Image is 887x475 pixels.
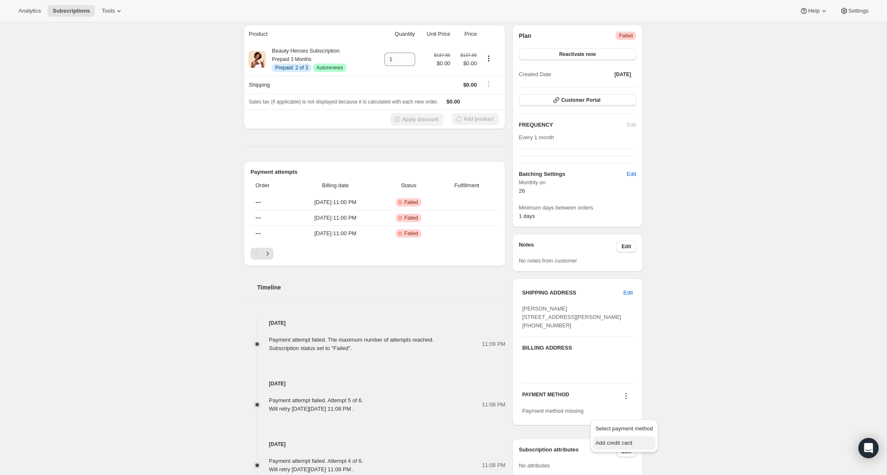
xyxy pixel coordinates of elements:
span: Select payment method [595,425,653,432]
h3: Subscription attributes [519,446,617,457]
span: Failed [619,32,633,39]
span: 11:09 PM [482,340,505,348]
span: Analytics [18,8,41,14]
small: $137.85 [461,53,477,58]
th: Order [250,176,291,195]
span: No notes from customer [519,257,577,264]
span: $0.00 [434,59,450,68]
button: Customer Portal [519,94,636,106]
h2: FREQUENCY [519,121,627,129]
span: --- [255,199,261,205]
span: --- [255,215,261,221]
span: No attributes [519,462,550,469]
span: $0.00 [455,59,477,68]
button: Edit [619,286,638,300]
span: Status [382,181,435,190]
h4: [DATE] [244,440,505,448]
h3: SHIPPING ADDRESS [522,289,624,297]
span: Minimum days between orders [519,204,636,212]
span: 1 days [519,213,535,219]
div: Payment attempt failed. Attempt 4 of 6. Will retry [DATE][DATE] 11:08 PM . [269,457,363,474]
span: [DATE] · 11:00 PM [294,229,378,238]
h2: Plan [519,32,532,40]
h2: Timeline [257,283,505,292]
div: Payment attempt failed. Attempt 5 of 6. Will retry [DATE][DATE] 11:08 PM . [269,396,363,413]
span: [PERSON_NAME] [STREET_ADDRESS][PERSON_NAME] [PHONE_NUMBER] [522,305,621,329]
button: [DATE] [609,69,636,80]
span: Reactivate now [559,51,596,58]
span: Prepaid: 2 of 3 [275,64,308,71]
span: Settings [848,8,869,14]
button: Select payment method [593,422,655,435]
button: Shipping actions [482,79,495,88]
span: Help [808,8,819,14]
span: Failed [404,215,418,221]
h2: Payment attempts [250,168,499,176]
span: 11:08 PM [482,461,505,470]
h4: [DATE] [244,379,505,388]
h3: PAYMENT METHOD [522,391,569,403]
span: Billing date [294,181,378,190]
img: product img [249,51,266,68]
span: Autorenews [316,64,343,71]
span: [DATE] [614,71,631,78]
h3: BILLING ADDRESS [522,344,633,352]
span: Payment method missing [522,408,584,414]
button: Reactivate now [519,48,636,60]
span: Subscriptions [53,8,90,14]
button: Edit [622,167,641,181]
span: Edit [621,243,631,250]
button: Subscriptions [47,5,95,17]
span: 11:08 PM [482,401,505,409]
span: [DATE] · 11:00 PM [294,198,378,207]
button: Add credit card [593,436,655,450]
h3: Notes [519,241,617,252]
button: Help [795,5,833,17]
span: [DATE] · 11:00 PM [294,214,378,222]
div: Beauty Heroes Subscription [266,47,346,72]
small: $137.85 [434,53,450,58]
button: Analytics [13,5,46,17]
button: Settings [835,5,874,17]
span: $0.00 [447,98,461,105]
span: $0.00 [463,82,477,88]
nav: Pagination [250,248,499,260]
span: Failed [404,230,418,237]
span: --- [255,230,261,236]
span: Edit [627,170,636,178]
small: Prepaid 3 Months [272,56,311,62]
span: Every 1 month [519,134,554,141]
button: Product actions [482,54,495,63]
button: Next [262,248,274,260]
h6: Batching Settings [519,170,627,178]
span: Tools [102,8,115,14]
span: 26 [519,188,525,194]
th: Shipping [244,75,374,94]
th: Price [453,25,479,43]
button: Tools [97,5,128,17]
h4: [DATE] [244,319,505,327]
th: Product [244,25,374,43]
span: Edit [624,289,633,297]
div: Payment attempt failed. The maximum number of attempts reached. Subscription status set to "Failed". [269,336,434,353]
span: Created Date [519,70,551,79]
th: Unit Price [418,25,453,43]
button: Edit [616,241,636,252]
span: Failed [404,199,418,206]
span: Add credit card [595,440,632,446]
span: Monthly on [519,178,636,187]
span: Sales tax (if applicable) is not displayed because it is calculated with each new order. [249,99,438,105]
th: Quantity [374,25,418,43]
span: Fulfillment [440,181,494,190]
span: Customer Portal [561,97,600,103]
div: Open Intercom Messenger [858,438,879,458]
